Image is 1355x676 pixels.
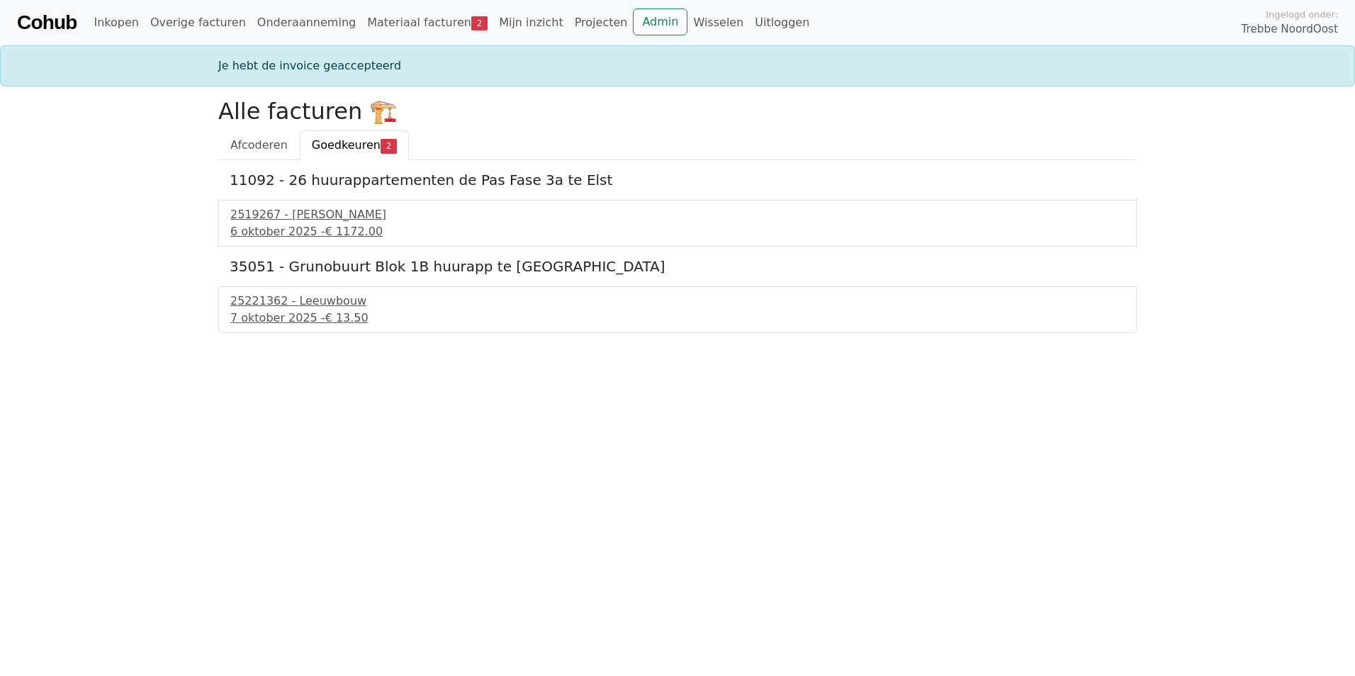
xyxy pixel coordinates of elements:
a: 2519267 - [PERSON_NAME]6 oktober 2025 -€ 1172.00 [230,206,1125,240]
a: 25221362 - Leeuwbouw7 oktober 2025 -€ 13.50 [230,293,1125,327]
a: Projecten [569,9,634,37]
a: Cohub [17,6,77,40]
span: 2 [471,16,488,30]
span: Goedkeuren [312,138,381,152]
a: Wisselen [687,9,749,37]
div: 25221362 - Leeuwbouw [230,293,1125,310]
a: Inkopen [88,9,144,37]
a: Overige facturen [145,9,252,37]
div: 2519267 - [PERSON_NAME] [230,206,1125,223]
a: Admin [633,9,687,35]
h2: Alle facturen 🏗️ [218,98,1137,125]
div: 6 oktober 2025 - [230,223,1125,240]
span: Trebbe NoordOost [1242,21,1338,38]
a: Mijn inzicht [493,9,569,37]
span: € 1172.00 [325,225,383,238]
a: Materiaal facturen2 [361,9,493,37]
a: Onderaanneming [252,9,361,37]
div: 7 oktober 2025 - [230,310,1125,327]
a: Goedkeuren2 [300,130,409,160]
h5: 11092 - 26 huurappartementen de Pas Fase 3a te Elst [230,171,1125,188]
a: Afcoderen [218,130,300,160]
span: Afcoderen [230,138,288,152]
span: 2 [381,139,397,153]
span: € 13.50 [325,311,369,325]
a: Uitloggen [749,9,815,37]
h5: 35051 - Grunobuurt Blok 1B huurapp te [GEOGRAPHIC_DATA] [230,258,1125,275]
div: Je hebt de invoice geaccepteerd [210,57,1145,74]
span: Ingelogd onder: [1266,8,1338,21]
